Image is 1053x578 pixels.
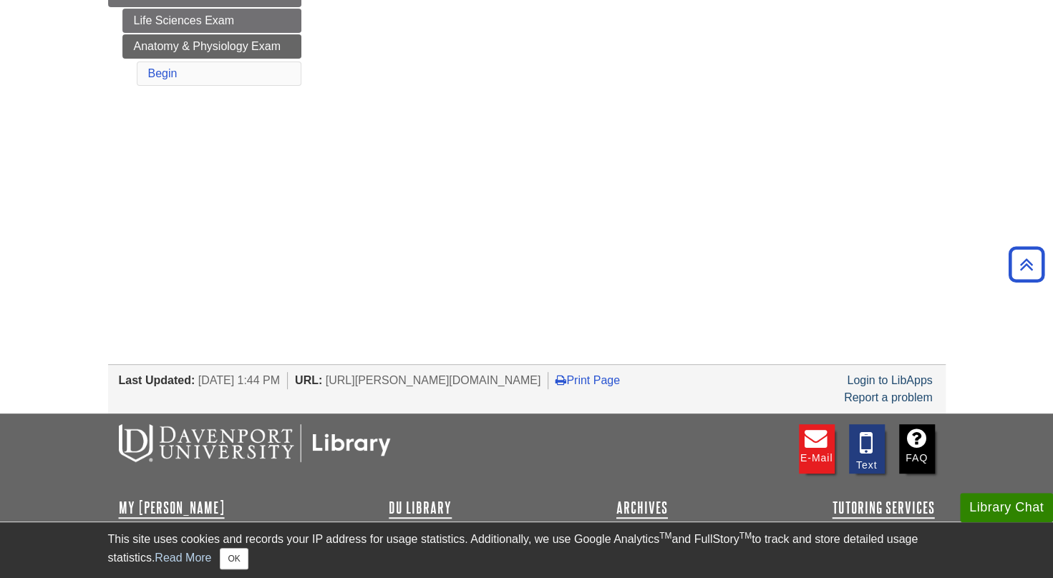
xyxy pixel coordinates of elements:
[847,374,932,386] a: Login to LibApps
[1004,255,1049,274] a: Back to Top
[198,374,280,386] span: [DATE] 1:44 PM
[220,548,248,569] button: Close
[122,9,301,33] a: Life Sciences Exam
[295,374,322,386] span: URL:
[108,531,946,569] div: This site uses cookies and records your IP address for usage statistics. Additionally, we use Goo...
[155,552,211,564] a: Read More
[849,424,885,474] a: Text
[122,34,301,59] a: Anatomy & Physiology Exam
[555,374,620,386] a: Print Page
[616,499,668,516] a: Archives
[844,391,933,403] a: Report a problem
[799,424,835,474] a: E-mail
[326,374,541,386] span: [URL][PERSON_NAME][DOMAIN_NAME]
[659,531,671,541] sup: TM
[739,531,752,541] sup: TM
[832,499,934,516] a: Tutoring Services
[119,374,195,386] span: Last Updated:
[119,499,225,516] a: My [PERSON_NAME]
[899,424,935,474] a: FAQ
[960,493,1053,522] button: Library Chat
[389,499,452,516] a: DU Library
[119,424,391,461] img: DU Libraries
[148,67,178,79] a: Begin
[555,374,566,386] i: Print Page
